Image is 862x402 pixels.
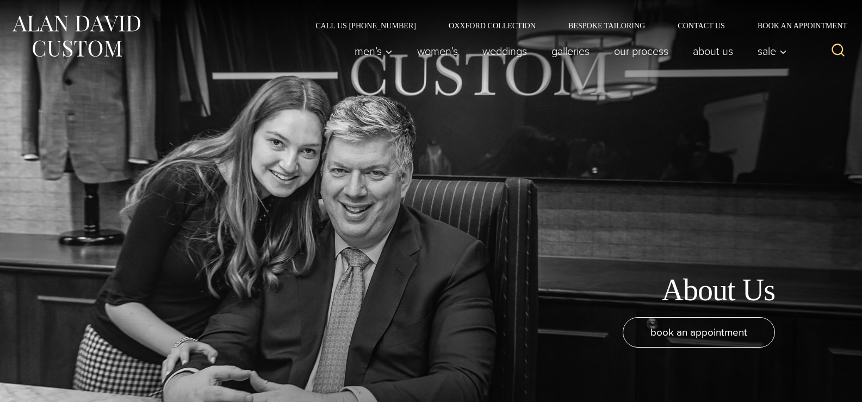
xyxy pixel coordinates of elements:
a: Book an Appointment [741,22,851,29]
img: Alan David Custom [11,12,141,60]
h1: About Us [661,272,775,308]
a: book an appointment [623,317,775,348]
a: Call Us [PHONE_NUMBER] [299,22,432,29]
span: book an appointment [650,324,747,340]
a: Bespoke Tailoring [552,22,661,29]
span: Men’s [355,46,393,57]
a: Women’s [405,40,470,62]
a: About Us [681,40,746,62]
a: weddings [470,40,539,62]
nav: Primary Navigation [343,40,793,62]
span: Sale [758,46,787,57]
nav: Secondary Navigation [299,22,851,29]
a: Oxxford Collection [432,22,552,29]
a: Galleries [539,40,602,62]
button: View Search Form [825,38,851,64]
a: Our Process [602,40,681,62]
a: Contact Us [661,22,741,29]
